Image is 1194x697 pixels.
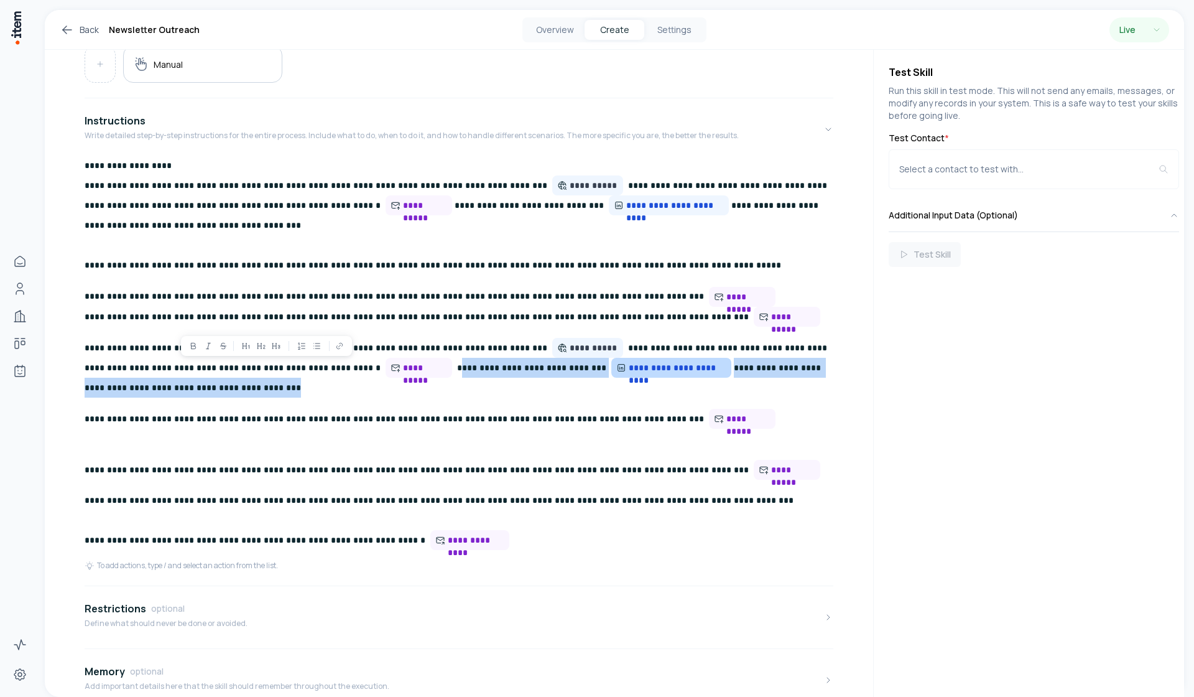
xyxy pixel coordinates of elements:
[7,304,32,329] a: Companies
[7,632,32,657] a: Activity
[85,561,278,571] div: To add actions, type / and select an action from the list.
[151,602,185,615] span: optional
[7,662,32,687] a: Settings
[85,681,389,691] p: Add important details here that the skill should remember throughout the execution.
[7,276,32,301] a: People
[585,20,644,40] button: Create
[7,358,32,383] a: Agents
[85,113,146,128] h4: Instructions
[889,199,1179,232] button: Additional Input Data (Optional)
[525,20,585,40] button: Overview
[130,665,164,678] span: optional
[85,664,125,679] h4: Memory
[109,22,200,37] h1: Newsletter Outreach
[10,10,22,45] img: Item Brain Logo
[889,85,1179,122] p: Run this skill in test mode. This will not send any emails, messages, or modify any records in yo...
[85,103,833,156] button: InstructionsWrite detailed step-by-step instructions for the entire process. Include what to do, ...
[85,45,833,93] div: Triggers
[889,132,1179,144] label: Test Contact
[85,619,248,629] p: Define what should never be done or avoided.
[332,339,347,353] button: Link
[85,131,739,141] p: Write detailed step-by-step instructions for the entire process. Include what to do, when to do i...
[154,58,183,70] h5: Manual
[85,601,146,616] h4: Restrictions
[85,591,833,643] button: RestrictionsoptionalDefine what should never be done or avoided.
[7,249,32,274] a: Home
[644,20,704,40] button: Settings
[7,331,32,356] a: Deals
[899,163,1159,175] div: Select a contact to test with...
[60,22,99,37] a: Back
[85,156,833,581] div: InstructionsWrite detailed step-by-step instructions for the entire process. Include what to do, ...
[889,65,1179,80] h4: Test Skill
